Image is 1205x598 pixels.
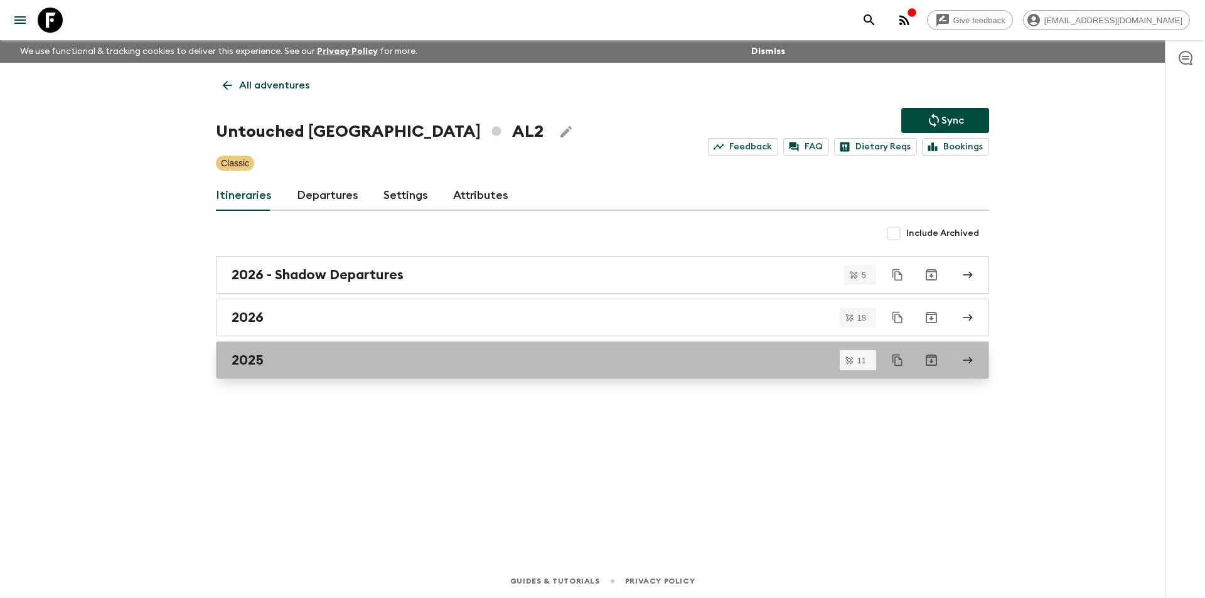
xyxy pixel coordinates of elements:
h1: Untouched [GEOGRAPHIC_DATA] AL2 [216,119,544,144]
span: 18 [850,314,874,322]
a: Departures [297,181,358,211]
a: Feedback [708,138,778,156]
p: We use functional & tracking cookies to deliver this experience. See our for more. [15,40,422,63]
a: Attributes [453,181,508,211]
a: Dietary Reqs [834,138,917,156]
p: Classic [221,157,249,169]
span: Include Archived [906,227,979,240]
span: [EMAIL_ADDRESS][DOMAIN_NAME] [1037,16,1189,25]
p: Sync [941,113,964,128]
button: Duplicate [886,349,909,371]
h2: 2025 [232,352,264,368]
p: All adventures [239,78,309,93]
a: 2025 [216,341,989,379]
div: [EMAIL_ADDRESS][DOMAIN_NAME] [1023,10,1190,30]
button: Sync adventure departures to the booking engine [901,108,989,133]
h2: 2026 - Shadow Departures [232,267,404,283]
button: Archive [919,262,944,287]
a: Privacy Policy [625,574,695,588]
a: 2026 - Shadow Departures [216,256,989,294]
span: Give feedback [946,16,1012,25]
span: 11 [850,356,874,365]
button: Edit Adventure Title [554,119,579,144]
button: search adventures [857,8,882,33]
a: Settings [383,181,428,211]
button: Duplicate [886,264,909,286]
button: Dismiss [748,43,788,60]
a: Privacy Policy [317,47,378,56]
button: Archive [919,305,944,330]
a: Bookings [922,138,989,156]
button: menu [8,8,33,33]
a: 2026 [216,299,989,336]
a: Itineraries [216,181,272,211]
a: FAQ [783,138,829,156]
span: 5 [854,271,874,279]
button: Archive [919,348,944,373]
a: Guides & Tutorials [510,574,600,588]
a: All adventures [216,73,316,98]
h2: 2026 [232,309,264,326]
button: Duplicate [886,306,909,329]
a: Give feedback [927,10,1013,30]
